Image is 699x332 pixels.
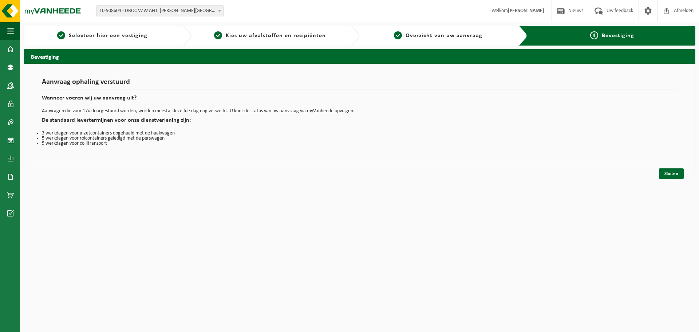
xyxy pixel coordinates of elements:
[214,31,222,39] span: 2
[57,31,65,39] span: 1
[42,136,677,141] li: 5 werkdagen voor rolcontainers geledigd met de perswagen
[226,33,326,39] span: Kies uw afvalstoffen en recipiënten
[24,49,695,63] h2: Bevestiging
[406,33,482,39] span: Overzicht van uw aanvraag
[42,109,677,114] p: Aanvragen die voor 17u doorgestuurd worden, worden meestal dezelfde dag nog verwerkt. U kunt de s...
[42,141,677,146] li: 5 werkdagen voor collitransport
[96,5,224,16] span: 10-908604 - DBOC VZW AFD. DON BOSCO - GROOT-BIJGAARDEN - GROOT-BIJGAARDEN
[42,95,677,105] h2: Wanneer voeren wij uw aanvraag uit?
[363,31,513,40] a: 3Overzicht van uw aanvraag
[602,33,634,39] span: Bevestiging
[508,8,544,13] strong: [PERSON_NAME]
[590,31,598,39] span: 4
[96,6,223,16] span: 10-908604 - DBOC VZW AFD. DON BOSCO - GROOT-BIJGAARDEN - GROOT-BIJGAARDEN
[394,31,402,39] span: 3
[27,31,177,40] a: 1Selecteer hier een vestiging
[42,78,677,90] h1: Aanvraag ophaling verstuurd
[659,168,684,179] a: Sluiten
[69,33,147,39] span: Selecteer hier een vestiging
[195,31,345,40] a: 2Kies uw afvalstoffen en recipiënten
[42,117,677,127] h2: De standaard levertermijnen voor onze dienstverlening zijn:
[42,131,677,136] li: 3 werkdagen voor afzetcontainers opgehaald met de haakwagen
